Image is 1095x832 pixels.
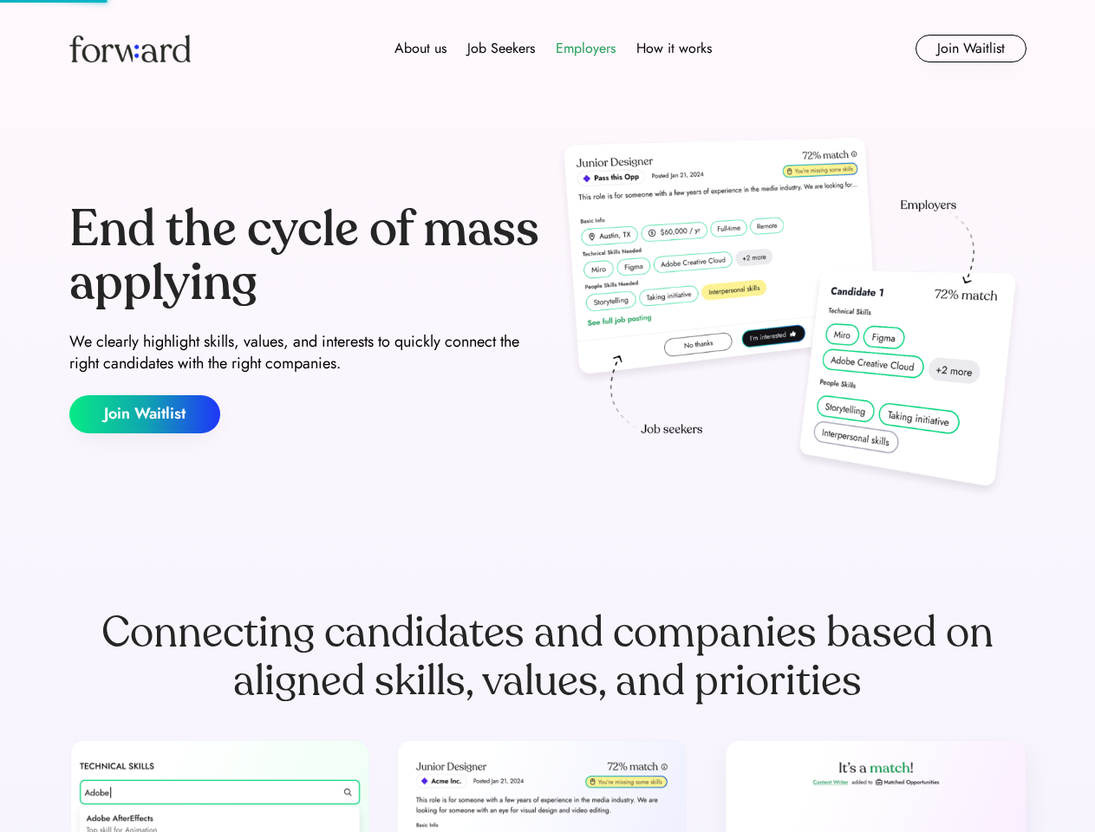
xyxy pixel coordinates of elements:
[467,38,535,59] div: Job Seekers
[69,331,541,374] div: We clearly highlight skills, values, and interests to quickly connect the right candidates with t...
[69,395,220,433] button: Join Waitlist
[394,38,446,59] div: About us
[69,608,1027,705] div: Connecting candidates and companies based on aligned skills, values, and priorities
[556,38,616,59] div: Employers
[555,132,1027,504] img: hero-image.png
[636,38,712,59] div: How it works
[69,203,541,309] div: End the cycle of mass applying
[916,35,1027,62] button: Join Waitlist
[69,35,191,62] img: Forward logo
